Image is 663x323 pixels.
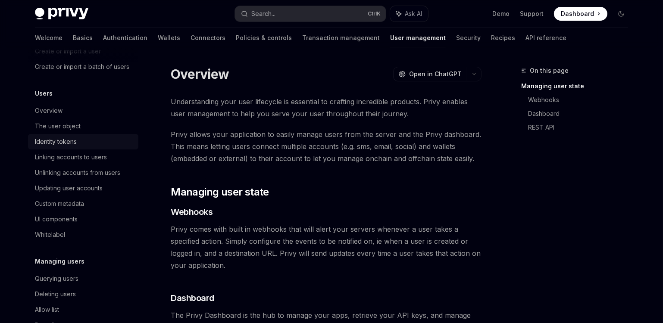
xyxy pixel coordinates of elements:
a: UI components [28,211,138,227]
div: Identity tokens [35,137,77,147]
div: The user object [35,121,81,131]
div: Linking accounts to users [35,152,107,162]
span: Dashboard [561,9,594,18]
h1: Overview [171,66,229,82]
div: Deleting users [35,289,76,299]
a: Deleting users [28,286,138,302]
a: Updating user accounts [28,180,138,196]
div: Whitelabel [35,230,65,240]
span: Webhooks [171,206,213,218]
div: Overview [35,106,63,116]
div: Create or import a batch of users [35,62,129,72]
a: Demo [492,9,510,18]
a: Transaction management [302,28,380,48]
a: Unlinking accounts from users [28,165,138,180]
div: Search... [251,9,275,19]
a: Welcome [35,28,63,48]
a: Linking accounts to users [28,149,138,165]
a: Overview [28,103,138,118]
a: Dashboard [528,107,635,121]
div: Unlinking accounts from users [35,168,120,178]
img: dark logo [35,8,88,20]
a: Whitelabel [28,227,138,242]
a: Security [456,28,481,48]
a: Allow list [28,302,138,317]
a: Identity tokens [28,134,138,149]
button: Open in ChatGPT [393,67,467,81]
a: Basics [73,28,93,48]
span: Open in ChatGPT [409,70,462,78]
span: Ask AI [405,9,422,18]
button: Ask AI [390,6,428,22]
a: Support [520,9,544,18]
a: Custom metadata [28,196,138,211]
a: Policies & controls [236,28,292,48]
div: UI components [35,214,78,224]
span: Understanding your user lifecycle is essential to crafting incredible products. Privy enables use... [171,96,482,120]
a: The user object [28,118,138,134]
span: Dashboard [171,292,214,304]
span: On this page [530,65,569,76]
h5: Managing users [35,256,84,267]
button: Toggle dark mode [614,7,628,21]
a: REST API [528,121,635,134]
a: Dashboard [554,7,607,21]
a: Connectors [191,28,225,48]
span: Ctrl K [368,10,381,17]
a: Recipes [491,28,515,48]
a: User management [390,28,446,48]
span: Privy comes with built in webhooks that will alert your servers whenever a user takes a specified... [171,223,482,271]
div: Querying users [35,273,78,284]
a: API reference [525,28,566,48]
a: Managing user state [521,79,635,93]
a: Create or import a batch of users [28,59,138,75]
span: Privy allows your application to easily manage users from the server and the Privy dashboard. Thi... [171,128,482,165]
a: Wallets [158,28,180,48]
div: Custom metadata [35,199,84,209]
a: Authentication [103,28,147,48]
button: Search...CtrlK [235,6,386,22]
h5: Users [35,88,53,99]
a: Querying users [28,271,138,286]
div: Allow list [35,304,59,315]
span: Managing user state [171,185,269,199]
div: Updating user accounts [35,183,103,193]
a: Webhooks [528,93,635,107]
